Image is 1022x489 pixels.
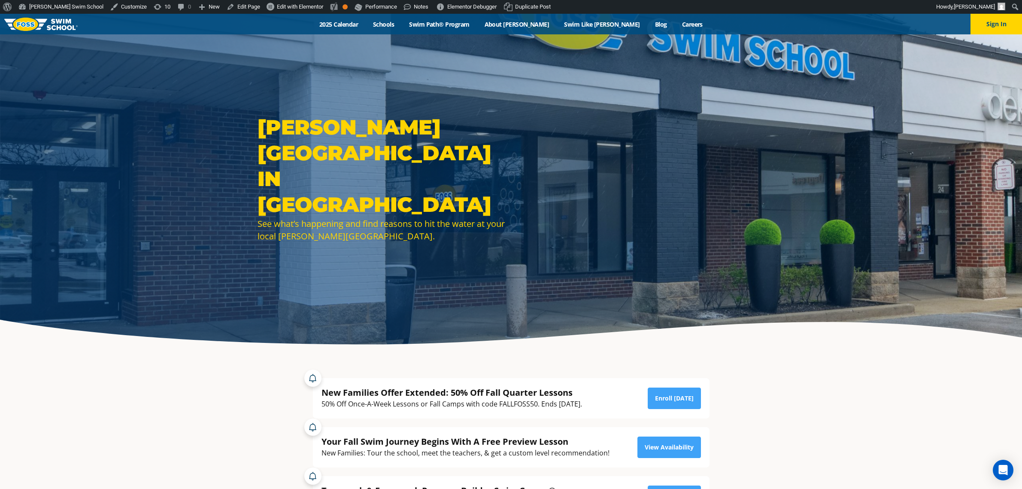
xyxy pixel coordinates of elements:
[954,3,995,10] span: [PERSON_NAME]
[674,20,710,28] a: Careers
[258,114,506,217] h1: [PERSON_NAME][GEOGRAPHIC_DATA] in [GEOGRAPHIC_DATA]
[970,14,1022,34] button: Sign In
[343,4,348,9] div: OK
[637,437,701,458] a: View Availability
[557,20,648,28] a: Swim Like [PERSON_NAME]
[312,20,366,28] a: 2025 Calendar
[366,20,402,28] a: Schools
[258,217,506,242] div: See what’s happening and find reasons to hit the water at your local [PERSON_NAME][GEOGRAPHIC_DATA].
[648,388,701,409] a: Enroll [DATE]
[321,447,610,459] div: New Families: Tour the school, meet the teachers, & get a custom level recommendation!
[477,20,557,28] a: About [PERSON_NAME]
[402,20,477,28] a: Swim Path® Program
[647,20,674,28] a: Blog
[277,3,323,10] span: Edit with Elementor
[4,18,78,31] img: FOSS Swim School Logo
[321,398,582,410] div: 50% Off Once-A-Week Lessons or Fall Camps with code FALLFOSS50. Ends [DATE].
[993,460,1013,480] div: Open Intercom Messenger
[321,387,582,398] div: New Families Offer Extended: 50% Off Fall Quarter Lessons
[321,436,610,447] div: Your Fall Swim Journey Begins With A Free Preview Lesson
